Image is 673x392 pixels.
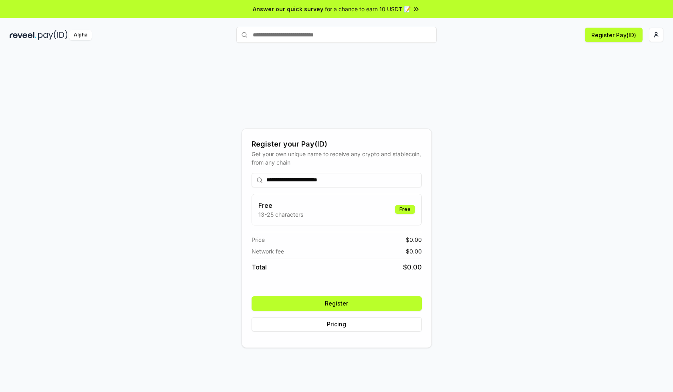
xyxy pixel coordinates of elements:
span: $ 0.00 [406,247,422,255]
span: $ 0.00 [406,235,422,244]
div: Register your Pay(ID) [252,139,422,150]
img: pay_id [38,30,68,40]
span: Network fee [252,247,284,255]
button: Register [252,296,422,311]
span: $ 0.00 [403,262,422,272]
div: Alpha [69,30,92,40]
span: for a chance to earn 10 USDT 📝 [325,5,411,13]
img: reveel_dark [10,30,36,40]
button: Register Pay(ID) [585,28,643,42]
span: Total [252,262,267,272]
span: Price [252,235,265,244]
span: Answer our quick survey [253,5,323,13]
p: 13-25 characters [258,210,303,219]
div: Get your own unique name to receive any crypto and stablecoin, from any chain [252,150,422,167]
div: Free [395,205,415,214]
button: Pricing [252,317,422,332]
h3: Free [258,201,303,210]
